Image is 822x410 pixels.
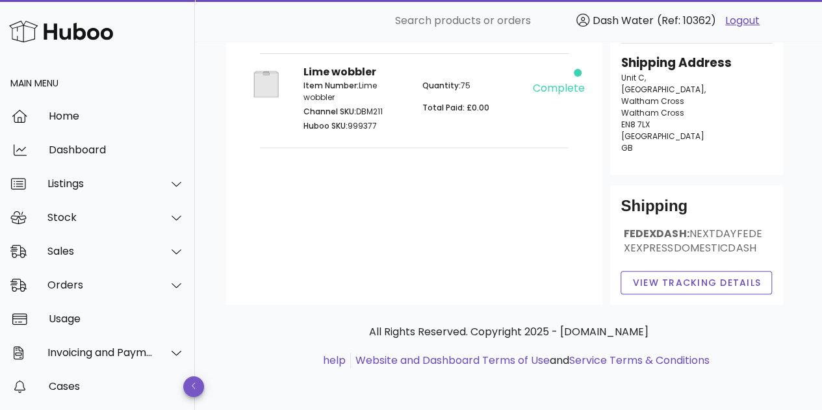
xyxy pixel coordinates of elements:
[303,64,376,79] strong: Lime wobbler
[47,211,153,224] div: Stock
[621,131,704,142] span: [GEOGRAPHIC_DATA]
[533,81,585,96] div: complete
[657,13,716,28] span: (Ref: 10362)
[569,353,710,368] a: Service Terms & Conditions
[303,120,348,131] span: Huboo SKU:
[49,380,185,392] div: Cases
[621,84,705,95] span: [GEOGRAPHIC_DATA],
[621,96,684,107] span: Waltham Cross
[422,80,461,91] span: Quantity:
[725,13,760,29] a: Logout
[303,80,406,103] p: Lime wobbler
[49,313,185,325] div: Usage
[303,106,406,118] p: DBM211
[355,353,550,368] a: Website and Dashboard Terms of Use
[422,102,489,113] span: Total Paid: £0.00
[621,107,684,118] span: Waltham Cross
[621,119,649,130] span: EN8 7LX
[47,279,153,291] div: Orders
[621,54,773,72] h3: Shipping Address
[593,13,654,28] span: Dash Water
[303,120,406,132] p: 999377
[621,271,772,294] button: View Tracking details
[621,196,773,227] div: Shipping
[323,353,346,368] a: help
[47,346,153,359] div: Invoicing and Payments
[422,80,525,92] p: 75
[623,226,762,255] span: NEXTDAYFEDEXEXPRESSDOMESTICDASH
[49,110,185,122] div: Home
[244,64,288,104] img: Product Image
[47,245,153,257] div: Sales
[621,227,773,266] div: FEDEXDASH:
[47,177,153,190] div: Listings
[303,106,356,117] span: Channel SKU:
[621,72,645,83] span: Unit C,
[9,18,113,45] img: Huboo Logo
[621,142,632,153] span: GB
[237,324,780,340] p: All Rights Reserved. Copyright 2025 - [DOMAIN_NAME]
[49,144,185,156] div: Dashboard
[351,353,710,368] li: and
[632,276,761,290] span: View Tracking details
[303,80,359,91] span: Item Number:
